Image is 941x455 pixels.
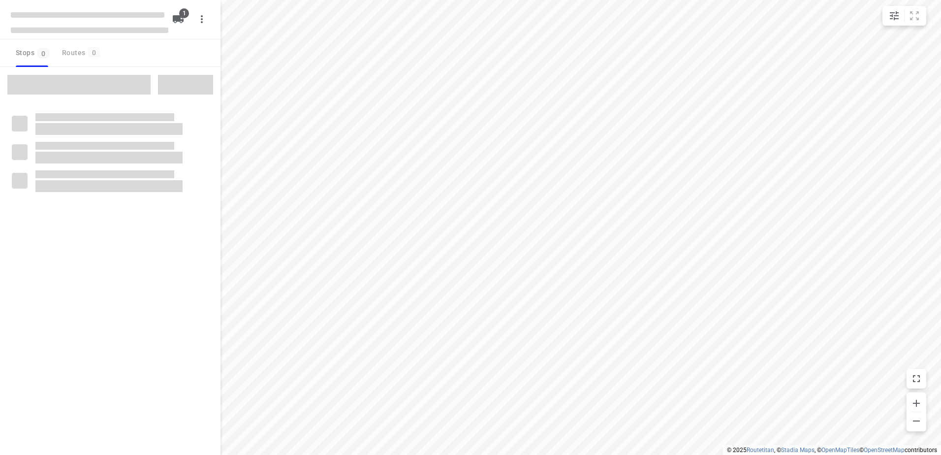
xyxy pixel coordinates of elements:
[864,447,905,454] a: OpenStreetMap
[884,6,904,26] button: Map settings
[821,447,859,454] a: OpenMapTiles
[747,447,774,454] a: Routetitan
[781,447,815,454] a: Stadia Maps
[727,447,937,454] li: © 2025 , © , © © contributors
[882,6,926,26] div: small contained button group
